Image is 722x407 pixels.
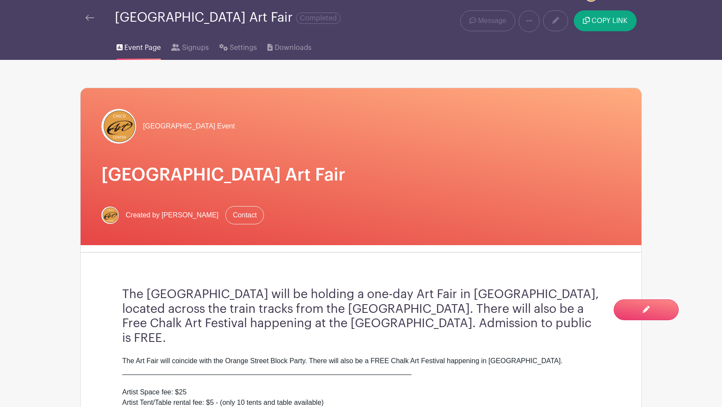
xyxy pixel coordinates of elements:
a: Downloads [267,32,311,60]
div: [GEOGRAPHIC_DATA] Art Fair [115,10,341,25]
span: COPY LINK [592,17,628,24]
span: Created by [PERSON_NAME] [126,210,218,220]
span: Completed [296,13,341,24]
div: The Art Fair will coincide with the Orange Street Block Party. There will also be a FREE Chalk Ar... [122,356,600,377]
div: Artist Space fee: $25 [122,387,600,397]
h1: [GEOGRAPHIC_DATA] Art Fair [101,164,621,185]
button: COPY LINK [574,10,637,31]
h3: The [GEOGRAPHIC_DATA] will be holding a one-day Art Fair in [GEOGRAPHIC_DATA], located across the... [122,287,600,345]
span: Event Page [124,43,161,53]
img: Screenshot_2024-03-22_at_11.55.55%E2%80%AFAM.png [101,109,136,144]
span: Signups [182,43,209,53]
a: Signups [171,32,208,60]
a: Message [460,10,515,31]
span: Settings [230,43,257,53]
span: Message [478,16,506,26]
a: Event Page [117,32,161,60]
img: Screenshot_2024-03-22_at_11.55.55%E2%80%AFAM.png [101,207,119,224]
span: [GEOGRAPHIC_DATA] Event [143,121,235,131]
a: Contact [225,206,264,224]
a: Settings [219,32,257,60]
span: Downloads [275,43,312,53]
img: back-arrow-29a5d9b10d5bd6ae65dc969a981735edf675c4d7a1fe02e03b50dbd4ba3cdb55.svg [85,15,94,21]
